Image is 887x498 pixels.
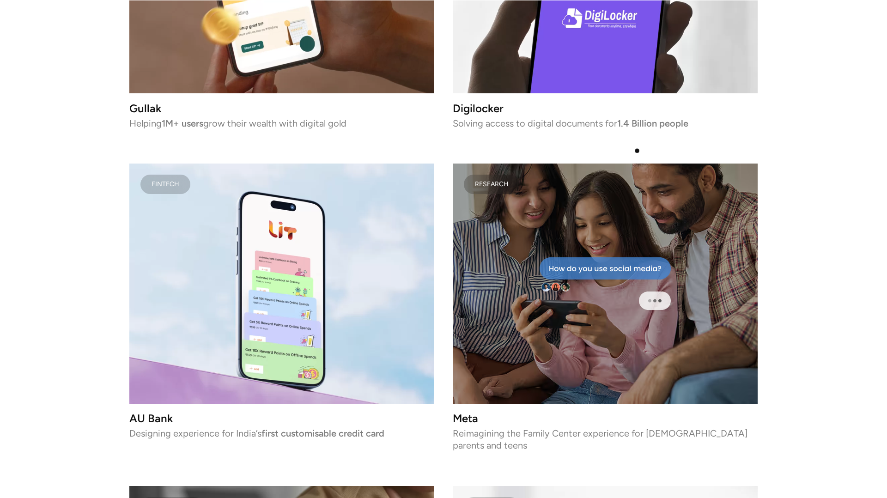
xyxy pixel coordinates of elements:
strong: 1M+ users [162,118,203,129]
p: Reimagining the Family Center experience for [DEMOGRAPHIC_DATA] parents and teens [453,430,758,449]
h3: Digilocker [453,104,758,114]
p: Helping grow their wealth with digital gold [129,120,434,126]
div: Fintech [152,182,179,187]
a: FintechAU BankDesigning experience for India’sfirst customisable credit card [129,164,434,449]
p: Solving access to digital documents for [453,120,758,126]
h3: Meta [453,415,758,423]
a: ResearchMetaReimagining the Family Center experience for [DEMOGRAPHIC_DATA] parents and teens [453,164,758,449]
p: Designing experience for India’s [129,430,434,437]
strong: 1.4 Billion people [617,118,688,129]
h3: Gullak [129,104,434,112]
h3: AU Bank [129,415,434,423]
div: Research [475,182,509,187]
strong: first customisable credit card [261,428,384,439]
